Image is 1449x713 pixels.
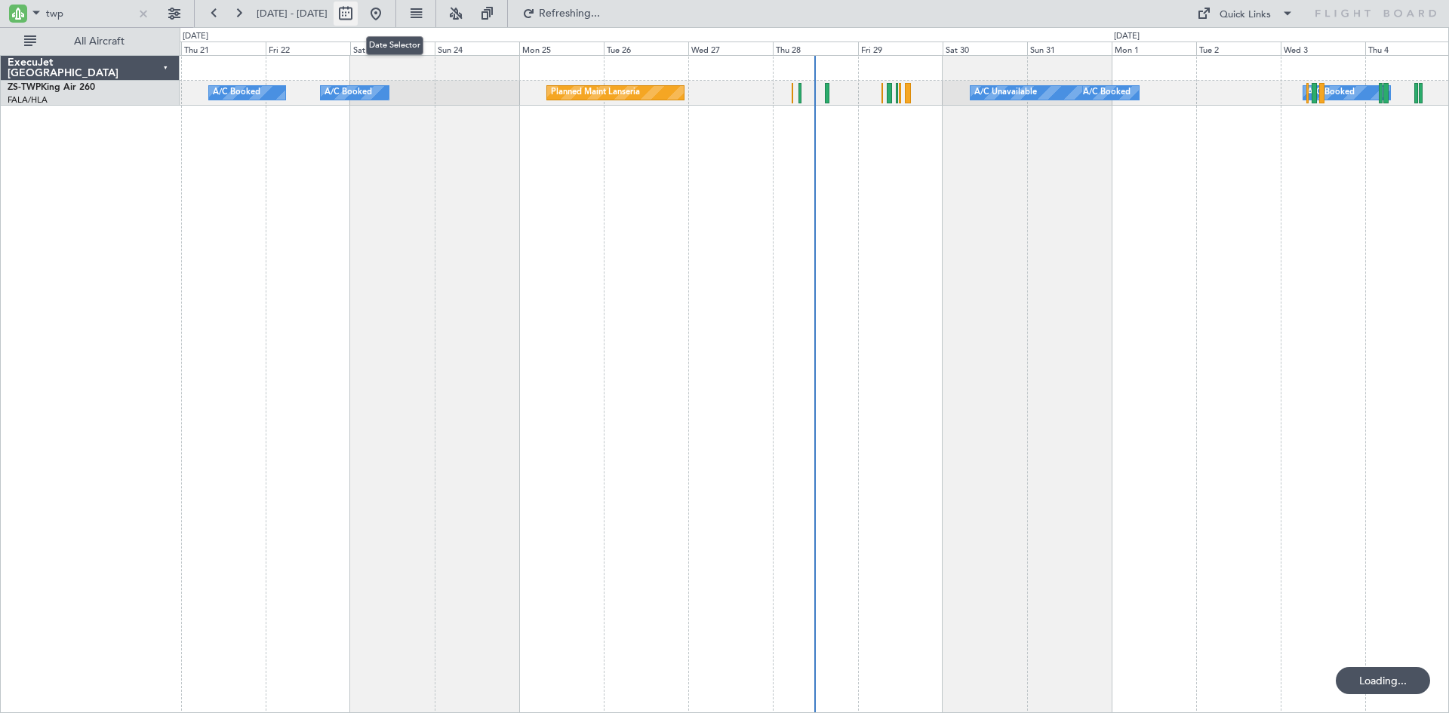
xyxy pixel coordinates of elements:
div: [DATE] [183,30,208,43]
div: Date Selector [366,36,423,55]
span: All Aircraft [39,36,159,47]
div: [DATE] [1114,30,1140,43]
a: ZS-TWPKing Air 260 [8,83,95,92]
div: A/C Booked [325,81,372,104]
div: Tue 26 [604,41,688,55]
div: Thu 21 [181,41,266,55]
a: FALA/HLA [8,94,48,106]
div: Sat 23 [350,41,435,55]
span: [DATE] - [DATE] [257,7,328,20]
div: A/C Booked [213,81,260,104]
div: Quick Links [1220,8,1271,23]
div: Sun 31 [1027,41,1112,55]
div: Fri 29 [858,41,943,55]
span: Refreshing... [538,8,601,19]
div: Tue 2 [1196,41,1281,55]
div: A/C Booked [1307,81,1355,104]
div: Fri 22 [266,41,350,55]
div: A/C Booked [1083,81,1131,104]
div: Wed 27 [688,41,773,55]
div: Mon 25 [519,41,604,55]
button: All Aircraft [17,29,164,54]
button: Quick Links [1189,2,1301,26]
span: ZS-TWP [8,83,41,92]
div: Planned Maint Lanseria [551,81,640,104]
div: Sun 24 [435,41,519,55]
div: A/C Unavailable [974,81,1037,104]
div: Thu 28 [773,41,857,55]
div: Wed 3 [1281,41,1365,55]
div: Sat 30 [943,41,1027,55]
div: Loading... [1336,667,1430,694]
button: Refreshing... [515,2,606,26]
input: A/C (Reg. or Type) [46,2,133,25]
div: Mon 1 [1112,41,1196,55]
